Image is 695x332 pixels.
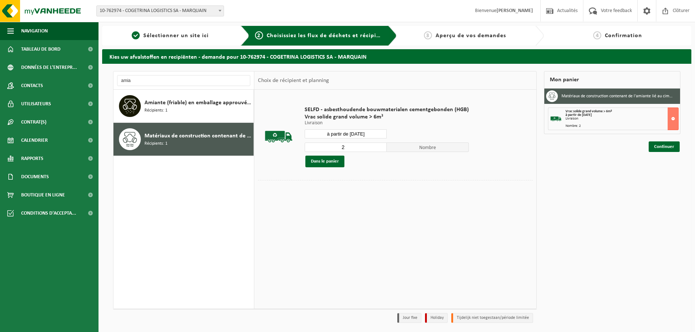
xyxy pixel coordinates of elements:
span: Confirmation [605,33,642,39]
div: Mon panier [544,71,680,89]
li: Holiday [425,313,448,323]
strong: [PERSON_NAME] [497,8,533,13]
span: Nombre [387,142,469,152]
span: 3 [424,31,432,39]
span: Utilisateurs [21,95,51,113]
span: Sélectionner un site ici [143,33,209,39]
span: Tableau de bord [21,40,61,58]
span: 10-762974 - COGETRINA LOGISTICS SA - MARQUAIN [96,5,224,16]
span: Choisissiez les flux de déchets et récipients [267,33,388,39]
div: Livraison [565,117,678,121]
span: Données de l'entrepr... [21,58,77,77]
span: SELFD - asbesthoudende bouwmaterialen cementgebonden (HGB) [305,106,469,113]
strong: à partir de [DATE] [565,113,592,117]
span: Navigation [21,22,48,40]
span: 2 [255,31,263,39]
span: Récipients: 1 [144,107,167,114]
span: Rapports [21,149,43,168]
button: Amiante (friable) en emballage approuvé UN Récipients: 1 [113,90,254,123]
a: 1Sélectionner un site ici [106,31,235,40]
span: Vrac solide grand volume > 6m³ [305,113,469,121]
input: Chercher du matériel [117,75,250,86]
p: Livraison [305,121,469,126]
span: Vrac solide grand volume > 6m³ [565,109,612,113]
span: 10-762974 - COGETRINA LOGISTICS SA - MARQUAIN [97,6,224,16]
span: Amiante (friable) en emballage approuvé UN [144,98,252,107]
button: Matériaux de construction contenant de l'amiante lié au ciment (non friable) Récipients: 1 [113,123,254,156]
div: Nombre: 2 [565,124,678,128]
span: Aperçu de vos demandes [436,33,506,39]
span: Boutique en ligne [21,186,65,204]
span: Conditions d'accepta... [21,204,76,222]
span: Contrat(s) [21,113,46,131]
span: Matériaux de construction contenant de l'amiante lié au ciment (non friable) [144,132,252,140]
span: 1 [132,31,140,39]
div: Choix de récipient et planning [254,71,333,90]
span: Documents [21,168,49,186]
li: Jour fixe [397,313,421,323]
span: Contacts [21,77,43,95]
h3: Matériaux de construction contenant de l'amiante lié au ciment (non friable) [561,90,675,102]
a: Continuer [649,141,680,152]
h2: Kies uw afvalstoffen en recipiënten - demande pour 10-762974 - COGETRINA LOGISTICS SA - MARQUAIN [102,49,691,63]
li: Tijdelijk niet toegestaan/période limitée [451,313,533,323]
span: 4 [593,31,601,39]
input: Sélectionnez date [305,129,387,138]
span: Calendrier [21,131,48,149]
span: Récipients: 1 [144,140,167,147]
button: Dans le panier [305,156,344,167]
